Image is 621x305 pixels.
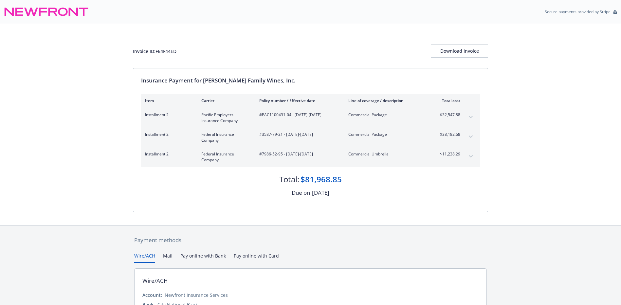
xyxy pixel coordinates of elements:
div: Newfront Insurance Services [165,292,228,298]
span: #3587-79-21 - [DATE]-[DATE] [259,132,338,137]
div: Due on [292,188,310,197]
button: expand content [466,112,476,122]
span: Installment 2 [145,112,191,118]
div: Installment 2Federal Insurance Company#3587-79-21 - [DATE]-[DATE]Commercial Package$38,182.68expa... [141,128,480,147]
div: [DATE] [312,188,329,197]
span: #PAC1100431-04 - [DATE]-[DATE] [259,112,338,118]
span: Federal Insurance Company [201,151,249,163]
div: Download Invoice [431,45,488,57]
div: Account: [142,292,162,298]
span: Installment 2 [145,151,191,157]
span: #7986-52-95 - [DATE]-[DATE] [259,151,338,157]
button: Pay online with Card [234,252,279,263]
span: Pacific Employers Insurance Company [201,112,249,124]
div: Installment 2Pacific Employers Insurance Company#PAC1100431-04 - [DATE]-[DATE]Commercial Package$... [141,108,480,128]
span: Commercial Package [348,112,425,118]
button: Download Invoice [431,45,488,58]
span: $11,238.29 [436,151,460,157]
button: Pay online with Bank [180,252,226,263]
span: $38,182.68 [436,132,460,137]
div: Total: [279,174,299,185]
button: expand content [466,132,476,142]
span: Commercial Umbrella [348,151,425,157]
button: expand content [466,151,476,162]
div: Installment 2Federal Insurance Company#7986-52-95 - [DATE]-[DATE]Commercial Umbrella$11,238.29exp... [141,147,480,167]
span: Commercial Package [348,132,425,137]
div: Insurance Payment for [PERSON_NAME] Family Wines, Inc. [141,76,480,85]
div: Line of coverage / description [348,98,425,103]
div: $81,968.85 [301,174,342,185]
button: Mail [163,252,173,263]
div: Item [145,98,191,103]
div: Policy number / Effective date [259,98,338,103]
div: Total cost [436,98,460,103]
div: Carrier [201,98,249,103]
button: Wire/ACH [134,252,155,263]
span: Federal Insurance Company [201,132,249,143]
span: $32,547.88 [436,112,460,118]
span: Installment 2 [145,132,191,137]
div: Wire/ACH [142,277,168,285]
div: Invoice ID: F64F44ED [133,48,176,55]
div: Payment methods [134,236,487,244]
p: Secure payments provided by Stripe [545,9,611,14]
